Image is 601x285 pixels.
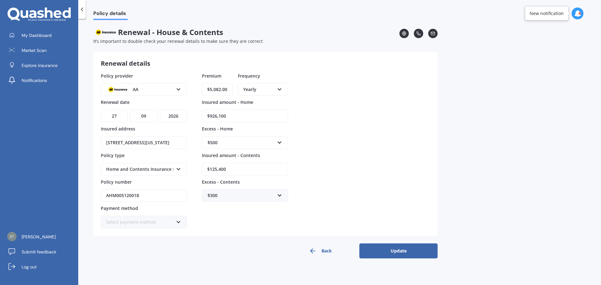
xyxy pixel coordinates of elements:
input: Enter policy number [101,189,187,202]
a: Submit feedback [5,246,78,258]
div: Select payment method [106,219,173,226]
div: $500 [208,139,275,146]
div: New notification [530,10,564,17]
span: Excess - Home [202,126,233,132]
img: AA.webp [93,28,118,37]
img: 7bf712c95b86ec4d6f7355889a2a3c62 [7,232,17,241]
span: Payment method [101,205,138,211]
img: AA.webp [106,85,129,94]
span: Insured amount - Contents [202,152,260,158]
span: My Dashboard [22,32,52,38]
a: My Dashboard [5,29,78,42]
span: Premium [202,73,221,79]
span: Log out [22,264,37,270]
button: Back [281,243,359,258]
span: Policy details [93,10,128,19]
div: $300 [208,192,275,199]
span: Insured amount - Home [202,99,253,105]
input: Enter address [101,136,187,149]
input: Enter amount [202,83,233,96]
span: Submit feedback [22,249,56,255]
span: Frequency [238,73,260,79]
div: Home and Contents Insurance Package [106,166,173,173]
a: Market Scan [5,44,78,57]
span: Notifications [22,77,47,84]
span: Insured address [101,126,135,132]
input: Enter amount [202,110,288,122]
div: Yearly [243,86,275,93]
a: Explore insurance [5,59,78,72]
a: Notifications [5,74,78,87]
h3: Renewal details [101,59,150,68]
a: [PERSON_NAME] [5,231,78,243]
span: Renewal - House & Contents [93,28,399,37]
span: Policy provider [101,73,133,79]
span: Policy number [101,179,132,185]
span: Market Scan [22,47,47,53]
span: Renewal date [101,99,130,105]
span: [PERSON_NAME] [22,234,56,240]
span: It’s important to double check your renewal details to make sure they are correct [93,38,263,44]
span: Explore insurance [22,62,58,69]
a: Log out [5,261,78,273]
button: Update [359,243,438,258]
span: Policy type [101,152,125,158]
div: AA [106,86,173,93]
input: Enter amount [202,163,288,176]
span: Excess - Contents [202,179,240,185]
